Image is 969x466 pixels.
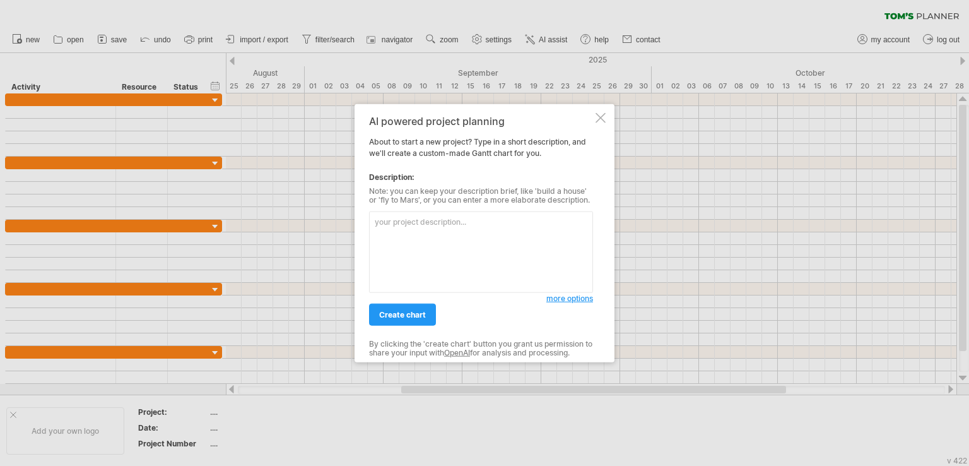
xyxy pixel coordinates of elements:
a: more options [546,293,593,304]
span: create chart [379,310,426,320]
div: AI powered project planning [369,116,593,127]
a: OpenAI [444,348,470,357]
div: Description: [369,172,593,183]
div: Note: you can keep your description brief, like 'build a house' or 'fly to Mars', or you can ente... [369,187,593,205]
div: About to start a new project? Type in a short description, and we'll create a custom-made Gantt c... [369,116,593,351]
div: By clicking the 'create chart' button you grant us permission to share your input with for analys... [369,340,593,358]
a: create chart [369,304,436,326]
span: more options [546,294,593,303]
